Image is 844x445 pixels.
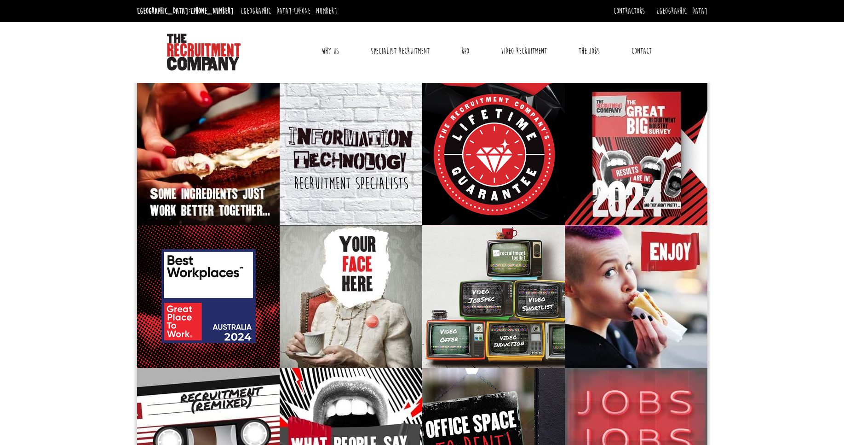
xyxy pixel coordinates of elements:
[135,4,236,18] li: [GEOGRAPHIC_DATA]:
[238,4,339,18] li: [GEOGRAPHIC_DATA]:
[656,6,707,16] a: [GEOGRAPHIC_DATA]
[625,40,659,63] a: Contact
[315,40,346,63] a: Why Us
[190,6,234,16] a: [PHONE_NUMBER]
[494,40,554,63] a: Video Recruitment
[294,6,337,16] a: [PHONE_NUMBER]
[454,40,476,63] a: RPO
[614,6,645,16] a: Contractors
[167,34,241,70] img: The Recruitment Company
[364,40,436,63] a: Specialist Recruitment
[572,40,607,63] a: The Jobs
